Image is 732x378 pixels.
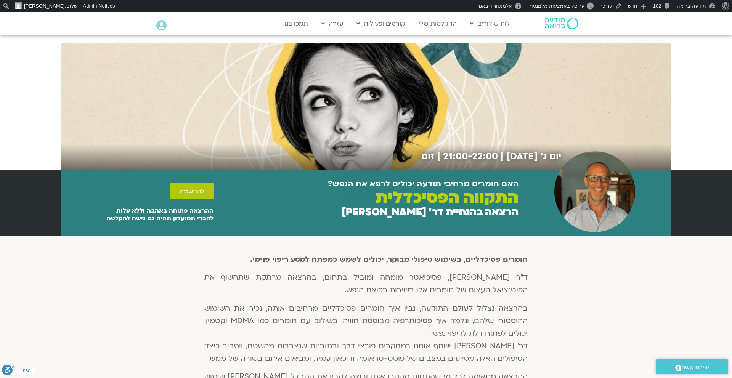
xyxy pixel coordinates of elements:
[204,271,528,296] p: ד"ר [PERSON_NAME], פסיכיאטר מומחה ומוביל בתחום, בהרצאה מרתקת שתחשוף את הפוטנציאל העצום של חומרים ...
[545,18,578,29] img: תודעה בריאה
[61,207,213,222] p: ההרצאה פתוחה באהבה וללא עלות לחברי המועדון תהיה גם גישה להקלטה
[204,302,528,365] p: בהרצאה נצלול לעולם התודעה, נבין איך חומרים פסיכדליים מרחיבים אותה, נכיר את השימוש ההיסטורי שלהם, ...
[353,16,409,31] a: קורסים ופעילות
[250,255,528,264] strong: חומרים פסיכדליים, בשימוש טיפולי מבוקר, יכולים לשמש כמפתח למסע ריפוי פנימי.
[529,3,584,9] span: עריכה באמצעות אלמנטור
[342,207,518,218] h2: הרצאה בהנחיית דר׳ [PERSON_NAME]
[328,179,518,189] h2: האם חומרים מרחיבי תודעה יכולים לרפא את הנפש?
[281,16,312,31] a: תמכו בנו
[466,16,514,31] a: לוח שידורים
[180,188,204,195] span: להרשמה
[24,3,65,9] span: [PERSON_NAME]
[318,16,347,31] a: עזרה
[170,183,213,199] a: להרשמה
[376,188,518,207] h2: התקווה הפסיכדלית
[415,16,461,31] a: ההקלטות שלי
[682,362,709,373] span: יצירת קשר
[554,151,635,232] img: Untitled design (4)
[61,151,561,162] h2: יום ג׳ [DATE] | 21:00-22:00 | זום
[656,359,728,374] a: יצירת קשר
